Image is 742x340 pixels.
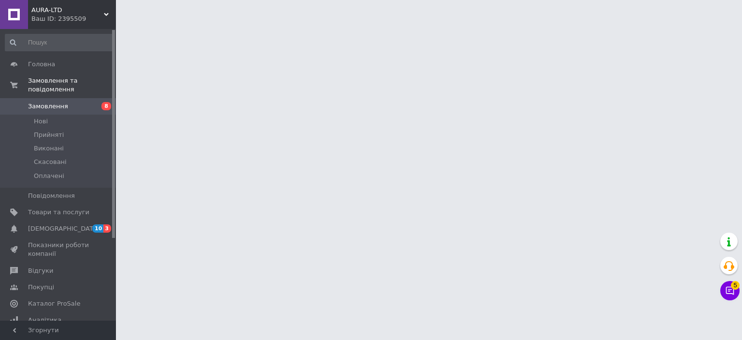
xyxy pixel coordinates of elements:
[28,102,68,111] span: Замовлення
[28,208,89,217] span: Товари та послуги
[28,283,54,292] span: Покупці
[5,34,114,51] input: Пошук
[31,15,116,23] div: Ваш ID: 2395509
[28,241,89,258] span: Показники роботи компанії
[28,60,55,69] span: Головна
[92,224,103,233] span: 10
[28,76,116,94] span: Замовлення та повідомлення
[34,158,67,166] span: Скасовані
[34,172,64,180] span: Оплачені
[101,102,111,110] span: 8
[34,117,48,126] span: Нові
[28,224,100,233] span: [DEMOGRAPHIC_DATA]
[731,279,740,287] span: 5
[34,144,64,153] span: Виконані
[31,6,104,15] span: AURA-LTD
[28,192,75,200] span: Повідомлення
[103,224,111,233] span: 3
[34,131,64,139] span: Прийняті
[28,299,80,308] span: Каталог ProSale
[28,266,53,275] span: Відгуки
[28,316,61,325] span: Аналітика
[720,281,740,300] button: Чат з покупцем5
